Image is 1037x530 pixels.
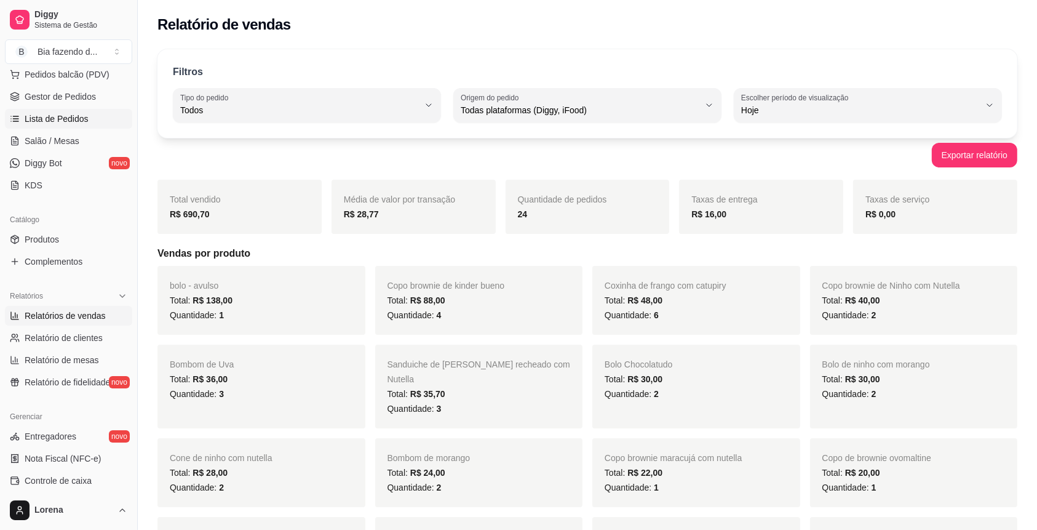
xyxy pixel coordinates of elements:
[654,310,659,320] span: 6
[605,483,659,492] span: Quantidade:
[845,468,880,478] span: R$ 20,00
[822,359,930,369] span: Bolo de ninho com morango
[5,39,132,64] button: Select a team
[25,310,106,322] span: Relatórios de vendas
[605,468,662,478] span: Total:
[822,453,931,463] span: Copo de brownie ovomaltine
[5,87,132,106] a: Gestor de Pedidos
[5,372,132,392] a: Relatório de fidelidadenovo
[605,374,662,384] span: Total:
[461,92,523,103] label: Origem do pedido
[822,483,876,492] span: Quantidade:
[34,20,127,30] span: Sistema de Gestão
[654,483,659,492] span: 1
[5,109,132,129] a: Lista de Pedidos
[5,496,132,525] button: Lorena
[437,483,442,492] span: 2
[453,88,721,122] button: Origem do pedidoTodas plataformas (Diggy, iFood)
[170,374,228,384] span: Total:
[387,453,471,463] span: Bombom de morango
[387,281,505,291] span: Copo brownie de kinder bueno
[170,483,224,492] span: Quantidade:
[605,359,673,369] span: Bolo Chocolatudo
[5,153,132,173] a: Diggy Botnovo
[180,104,419,116] span: Todos
[627,374,662,384] span: R$ 30,00
[193,468,228,478] span: R$ 28,00
[193,374,228,384] span: R$ 36,00
[437,404,442,414] span: 3
[5,65,132,84] button: Pedidos balcão (PDV)
[170,195,221,204] span: Total vendido
[170,453,272,463] span: Cone de ninho com nutella
[605,281,726,291] span: Coxinha de frango com catupiry
[741,92,852,103] label: Escolher período de visualização
[387,468,445,478] span: Total:
[741,104,980,116] span: Hoje
[5,427,132,446] a: Entregadoresnovo
[387,483,442,492] span: Quantidade:
[25,90,96,103] span: Gestor de Pedidos
[25,376,110,388] span: Relatório de fidelidade
[5,175,132,195] a: KDS
[25,475,92,487] span: Controle de caixa
[691,195,757,204] span: Taxas de entrega
[219,483,224,492] span: 2
[25,255,82,268] span: Complementos
[34,505,113,516] span: Lorena
[344,195,455,204] span: Média de valor por transação
[605,453,742,463] span: Copo brownie maracujá com nutella
[627,468,662,478] span: R$ 22,00
[845,374,880,384] span: R$ 30,00
[10,291,43,301] span: Relatórios
[654,389,659,399] span: 2
[5,449,132,468] a: Nota Fiscal (NFC-e)
[410,468,445,478] span: R$ 24,00
[932,143,1017,167] button: Exportar relatório
[5,5,132,34] a: DiggySistema de Gestão
[34,9,127,20] span: Diggy
[5,407,132,427] div: Gerenciar
[605,310,659,320] span: Quantidade:
[387,389,445,399] span: Total:
[193,295,232,305] span: R$ 138,00
[5,131,132,151] a: Salão / Mesas
[25,332,103,344] span: Relatório de clientes
[865,195,929,204] span: Taxas de serviço
[410,389,445,399] span: R$ 35,70
[872,483,876,492] span: 1
[387,295,445,305] span: Total:
[170,209,210,219] strong: R$ 690,70
[822,295,880,305] span: Total:
[518,195,607,204] span: Quantidade de pedidos
[410,295,445,305] span: R$ 88,00
[518,209,528,219] strong: 24
[437,310,442,320] span: 4
[219,389,224,399] span: 3
[5,210,132,230] div: Catálogo
[605,295,662,305] span: Total:
[157,246,1017,261] h5: Vendas por produto
[605,389,659,399] span: Quantidade:
[691,209,726,219] strong: R$ 16,00
[5,350,132,370] a: Relatório de mesas
[5,230,132,249] a: Produtos
[5,306,132,326] a: Relatórios de vendas
[845,295,880,305] span: R$ 40,00
[170,281,218,291] span: bolo - avulso
[822,374,880,384] span: Total:
[25,135,79,147] span: Salão / Mesas
[170,310,224,320] span: Quantidade:
[170,295,232,305] span: Total:
[387,404,442,414] span: Quantidade:
[25,430,76,443] span: Entregadores
[173,65,203,79] p: Filtros
[38,46,97,58] div: Bia fazendo d ...
[25,354,99,366] span: Relatório de mesas
[170,468,228,478] span: Total:
[25,179,42,191] span: KDS
[170,389,224,399] span: Quantidade:
[25,68,109,81] span: Pedidos balcão (PDV)
[5,471,132,491] a: Controle de caixa
[15,46,28,58] span: B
